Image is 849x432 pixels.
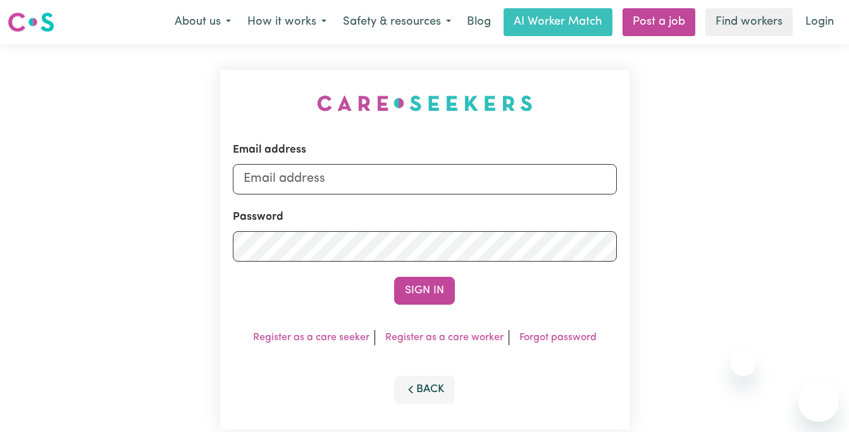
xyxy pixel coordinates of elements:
[623,8,695,36] a: Post a job
[731,351,756,376] iframe: Close message
[166,9,239,35] button: About us
[239,9,335,35] button: How it works
[798,381,839,422] iframe: Button to launch messaging window
[8,8,54,37] a: Careseekers logo
[798,8,841,36] a: Login
[335,9,459,35] button: Safety & resources
[705,8,793,36] a: Find workers
[253,333,369,343] a: Register as a care seeker
[233,142,306,158] label: Email address
[233,209,283,226] label: Password
[8,11,54,34] img: Careseekers logo
[504,8,612,36] a: AI Worker Match
[394,376,455,403] button: Back
[233,163,617,194] input: Email address
[385,333,504,343] a: Register as a care worker
[459,8,499,36] a: Blog
[394,277,455,305] button: Sign In
[519,333,597,343] a: Forgot password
